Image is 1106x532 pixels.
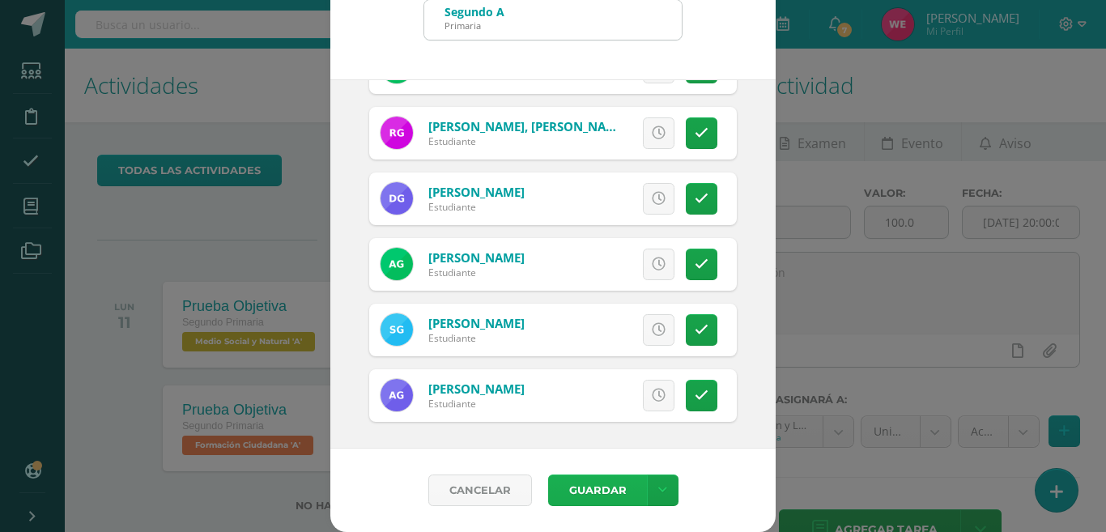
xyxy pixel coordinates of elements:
a: [PERSON_NAME] [428,315,525,331]
span: Excusa [566,184,610,214]
span: Excusa [566,315,610,345]
div: Estudiante [428,266,525,279]
img: d386a012bbddf1b27731ad20d3303c49.png [381,248,413,280]
a: Cancelar [428,475,532,506]
img: 45fc60c1ec2e2e944203685fcbd597fd.png [381,379,413,411]
a: [PERSON_NAME] [428,249,525,266]
span: Excusa [566,249,610,279]
span: Excusa [566,118,610,148]
img: 9b6b6b4e665fe0bcd73ea0a292baa4be.png [381,117,413,149]
div: Estudiante [428,134,623,148]
button: Guardar [548,475,647,506]
div: Estudiante [428,331,525,345]
div: Estudiante [428,200,525,214]
a: [PERSON_NAME], [PERSON_NAME] [428,118,627,134]
div: Segundo A [445,4,504,19]
div: Estudiante [428,397,525,411]
a: [PERSON_NAME] [428,184,525,200]
span: Excusa [566,381,610,411]
div: Primaria [445,19,504,32]
img: 46b1346a111a5a797cd663dd7fe5e5b2.png [381,313,413,346]
a: [PERSON_NAME] [428,381,525,397]
img: d6068628e78fc2ec40013d986fd38b3b.png [381,182,413,215]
